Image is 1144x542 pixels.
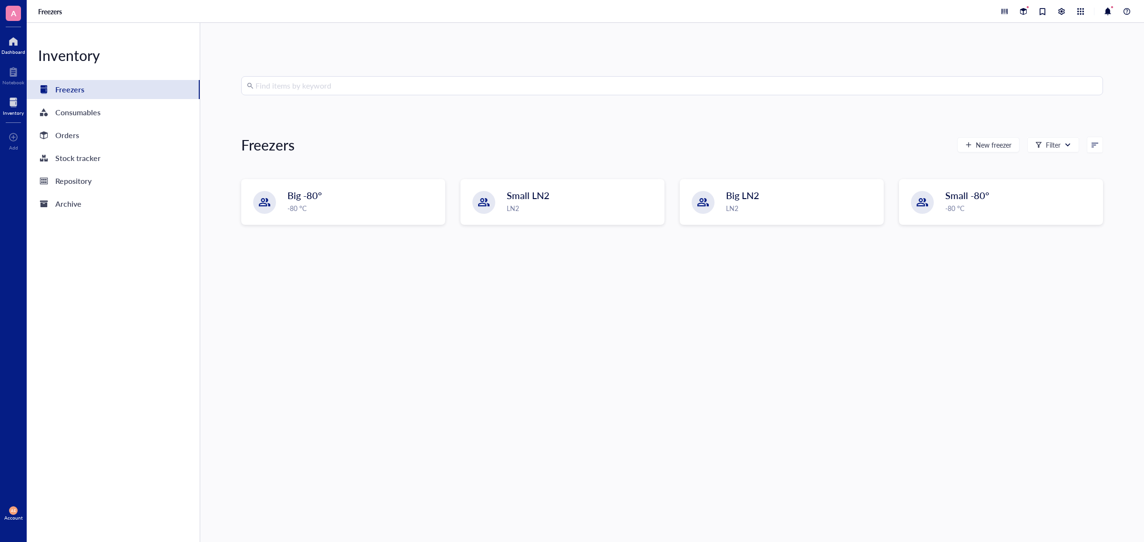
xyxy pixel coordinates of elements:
[1046,140,1061,150] div: Filter
[55,174,92,188] div: Repository
[27,46,200,65] div: Inventory
[27,126,200,145] a: Orders
[507,189,550,202] span: Small LN2
[4,515,23,521] div: Account
[55,129,79,142] div: Orders
[55,106,101,119] div: Consumables
[27,80,200,99] a: Freezers
[3,110,24,116] div: Inventory
[945,189,989,202] span: Small -80°
[976,141,1011,149] span: New freezer
[957,137,1020,152] button: New freezer
[1,49,25,55] div: Dashboard
[55,151,101,165] div: Stock tracker
[27,149,200,168] a: Stock tracker
[507,203,658,213] div: LN2
[2,64,24,85] a: Notebook
[1,34,25,55] a: Dashboard
[27,103,200,122] a: Consumables
[945,203,1097,213] div: -80 °C
[287,189,322,202] span: Big -80°
[11,508,16,512] span: AE
[241,135,295,154] div: Freezers
[3,95,24,116] a: Inventory
[38,7,64,16] a: Freezers
[55,83,84,96] div: Freezers
[2,80,24,85] div: Notebook
[55,197,82,211] div: Archive
[726,189,759,202] span: Big LN2
[27,171,200,191] a: Repository
[9,145,18,151] div: Add
[287,203,439,213] div: -80 °C
[27,194,200,213] a: Archive
[11,7,16,19] span: A
[726,203,878,213] div: LN2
